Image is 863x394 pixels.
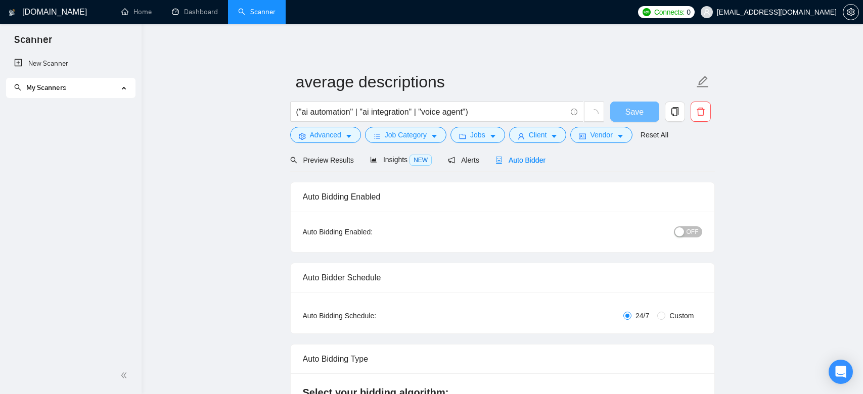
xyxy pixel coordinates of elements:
[570,127,632,143] button: idcardVendorcaret-down
[303,263,702,292] div: Auto Bidder Schedule
[589,109,599,118] span: loading
[631,310,653,321] span: 24/7
[489,132,496,140] span: caret-down
[687,7,691,18] span: 0
[303,344,702,373] div: Auto Bidding Type
[691,107,710,116] span: delete
[450,127,505,143] button: folderJobscaret-down
[448,156,479,164] span: Alerts
[26,83,66,92] span: My Scanners
[6,32,60,54] span: Scanner
[120,370,130,380] span: double-left
[641,129,668,140] a: Reset All
[448,157,455,164] span: notification
[829,360,853,384] div: Open Intercom Messenger
[590,129,612,140] span: Vendor
[385,129,427,140] span: Job Category
[172,8,218,16] a: dashboardDashboard
[290,157,297,164] span: search
[303,310,436,321] div: Auto Bidding Schedule:
[495,156,546,164] span: Auto Bidder
[370,156,377,163] span: area-chart
[665,310,698,321] span: Custom
[518,132,525,140] span: user
[299,132,306,140] span: setting
[370,156,432,164] span: Insights
[691,102,711,122] button: delete
[703,9,710,16] span: user
[687,226,699,237] span: OFF
[14,54,127,74] a: New Scanner
[14,84,21,91] span: search
[643,8,651,16] img: upwork-logo.png
[365,127,446,143] button: barsJob Categorycaret-down
[495,157,503,164] span: robot
[665,107,685,116] span: copy
[665,102,685,122] button: copy
[696,75,709,88] span: edit
[843,8,858,16] span: setting
[431,132,438,140] span: caret-down
[617,132,624,140] span: caret-down
[121,8,152,16] a: homeHome
[238,8,276,16] a: searchScanner
[290,156,354,164] span: Preview Results
[843,4,859,20] button: setting
[625,106,644,118] span: Save
[459,132,466,140] span: folder
[571,109,577,115] span: info-circle
[470,129,485,140] span: Jobs
[303,182,702,211] div: Auto Bidding Enabled
[410,155,432,166] span: NEW
[529,129,547,140] span: Client
[843,8,859,16] a: setting
[551,132,558,140] span: caret-down
[9,5,16,21] img: logo
[310,129,341,140] span: Advanced
[345,132,352,140] span: caret-down
[579,132,586,140] span: idcard
[290,127,361,143] button: settingAdvancedcaret-down
[303,226,436,237] div: Auto Bidding Enabled:
[610,102,659,122] button: Save
[296,106,566,118] input: Search Freelance Jobs...
[374,132,381,140] span: bars
[509,127,567,143] button: userClientcaret-down
[296,69,694,94] input: Scanner name...
[654,7,685,18] span: Connects:
[6,54,135,74] li: New Scanner
[14,83,66,92] span: My Scanners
